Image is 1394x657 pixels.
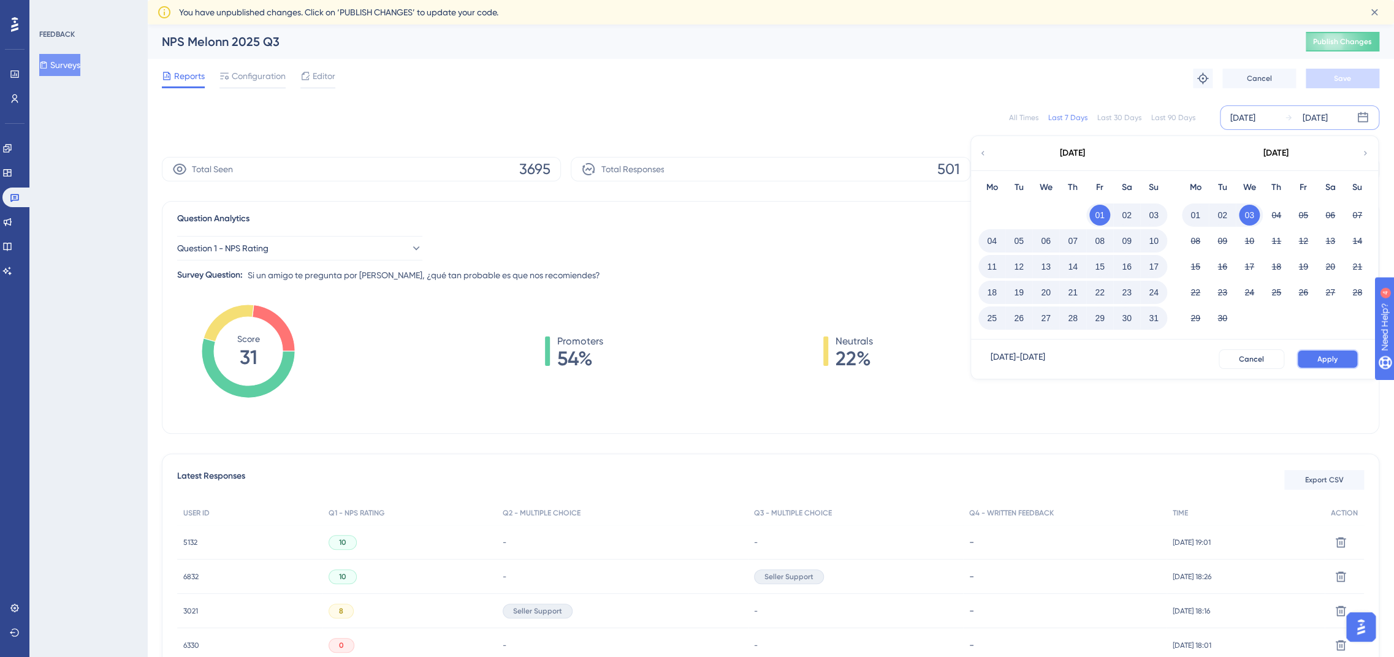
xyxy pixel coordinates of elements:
[1266,256,1287,277] button: 18
[1086,180,1113,195] div: Fr
[1320,205,1341,226] button: 06
[1347,256,1368,277] button: 21
[313,69,335,83] span: Editor
[183,572,199,582] span: 6832
[1062,282,1083,303] button: 21
[836,349,873,368] span: 22%
[1143,308,1164,328] button: 31
[969,605,1160,617] div: -
[1097,113,1141,123] div: Last 30 Days
[1008,308,1029,328] button: 26
[969,571,1160,582] div: -
[177,241,269,256] span: Question 1 - NPS Rating
[339,640,344,650] span: 0
[1212,256,1233,277] button: 16
[1343,609,1379,645] iframe: UserGuiding AI Assistant Launcher
[240,346,257,369] tspan: 31
[39,29,75,39] div: FEEDBACK
[1320,256,1341,277] button: 20
[1089,282,1110,303] button: 22
[1113,180,1140,195] div: Sa
[969,639,1160,651] div: -
[339,572,346,582] span: 10
[1116,230,1137,251] button: 09
[1266,205,1287,226] button: 04
[1263,180,1290,195] div: Th
[1293,205,1314,226] button: 05
[183,640,199,650] span: 6330
[1347,205,1368,226] button: 07
[754,537,758,547] span: -
[177,236,422,260] button: Question 1 - NPS Rating
[1263,146,1289,161] div: [DATE]
[981,308,1002,328] button: 25
[1331,508,1358,518] span: ACTION
[1239,205,1260,226] button: 03
[1320,282,1341,303] button: 27
[179,5,498,20] span: You have unpublished changes. Click on ‘PUBLISH CHANGES’ to update your code.
[1143,256,1164,277] button: 17
[1347,282,1368,303] button: 28
[1116,308,1137,328] button: 30
[1212,230,1233,251] button: 09
[969,508,1054,518] span: Q4 - WRITTEN FEEDBACK
[1089,205,1110,226] button: 01
[248,268,600,283] span: Si un amigo te pregunta por [PERSON_NAME], ¿qué tan probable es que nos recomiendes?
[162,33,1275,50] div: NPS Melonn 2025 Q3
[1173,572,1211,582] span: [DATE] 18:26
[1347,230,1368,251] button: 14
[329,508,384,518] span: Q1 - NPS RATING
[1334,74,1351,83] span: Save
[1062,308,1083,328] button: 28
[1236,180,1263,195] div: We
[1230,110,1255,125] div: [DATE]
[503,508,581,518] span: Q2 - MULTIPLE CHOICE
[1185,282,1206,303] button: 22
[1173,508,1188,518] span: TIME
[1048,113,1087,123] div: Last 7 Days
[601,162,664,177] span: Total Responses
[1212,282,1233,303] button: 23
[1212,205,1233,226] button: 02
[1089,308,1110,328] button: 29
[1293,256,1314,277] button: 19
[981,256,1002,277] button: 11
[981,282,1002,303] button: 18
[1297,349,1358,369] button: Apply
[237,334,260,344] tspan: Score
[1266,230,1287,251] button: 11
[1313,37,1372,47] span: Publish Changes
[29,3,77,18] span: Need Help?
[177,268,243,283] div: Survey Question:
[1060,146,1085,161] div: [DATE]
[557,334,603,349] span: Promoters
[1239,230,1260,251] button: 10
[183,508,210,518] span: USER ID
[1317,354,1338,364] span: Apply
[1062,230,1083,251] button: 07
[1293,282,1314,303] button: 26
[1293,230,1314,251] button: 12
[1320,230,1341,251] button: 13
[1032,180,1059,195] div: We
[754,640,758,650] span: -
[1219,349,1284,369] button: Cancel
[1005,180,1032,195] div: Tu
[503,537,506,547] span: -
[1143,230,1164,251] button: 10
[937,159,960,179] span: 501
[1303,110,1328,125] div: [DATE]
[1247,74,1272,83] span: Cancel
[836,334,873,349] span: Neutrals
[1284,470,1364,490] button: Export CSV
[519,159,550,179] span: 3695
[764,572,813,582] span: Seller Support
[513,606,562,616] span: Seller Support
[177,469,245,491] span: Latest Responses
[991,349,1045,369] div: [DATE] - [DATE]
[174,69,205,83] span: Reports
[557,349,603,368] span: 54%
[1173,640,1211,650] span: [DATE] 18:01
[1266,282,1287,303] button: 25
